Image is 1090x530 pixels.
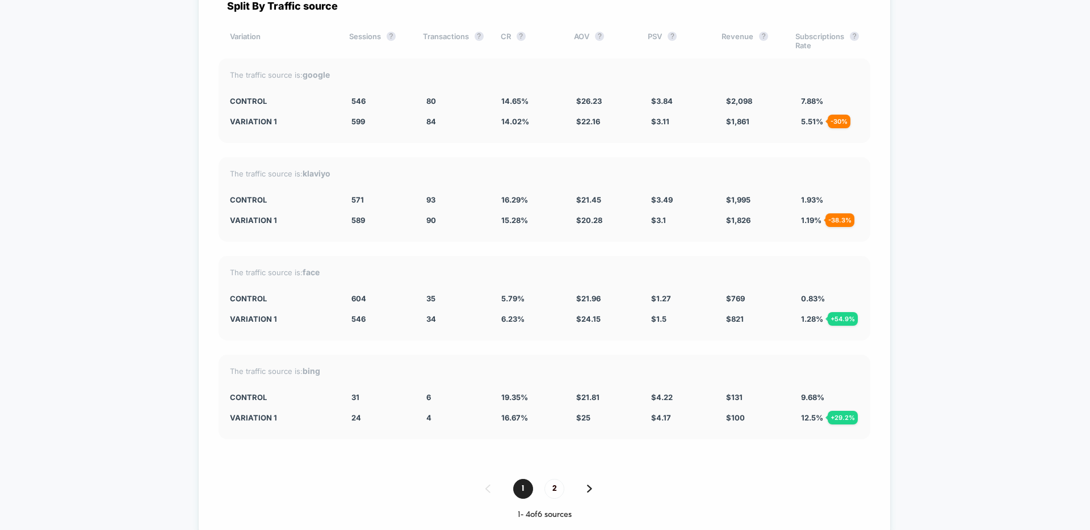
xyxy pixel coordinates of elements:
[513,479,533,499] span: 1
[651,96,673,106] span: $ 3.84
[501,216,528,225] span: 15.28 %
[587,485,592,493] img: pagination forward
[303,169,330,178] strong: klaviyo
[501,294,525,303] span: 5.79 %
[576,117,600,126] span: $ 22.16
[351,393,359,402] span: 31
[651,413,671,422] span: $ 4.17
[230,294,334,303] div: CONTROL
[828,312,858,326] div: + 54.9 %
[303,366,320,376] strong: bing
[825,213,854,227] div: - 38.3 %
[501,96,529,106] span: 14.65 %
[501,393,528,402] span: 19.35 %
[651,216,666,225] span: $ 3.1
[426,294,435,303] span: 35
[726,96,752,106] span: $ 2,098
[648,32,705,50] div: PSV
[801,393,824,402] span: 9.68 %
[651,294,671,303] span: $ 1.27
[722,32,778,50] div: Revenue
[351,117,365,126] span: 599
[651,393,673,402] span: $ 4.22
[850,32,859,41] button: ?
[501,314,525,323] span: 6.23 %
[544,479,564,499] span: 2
[651,314,666,323] span: $ 1.5
[351,216,365,225] span: 589
[574,32,631,50] div: AOV
[303,70,330,79] strong: google
[230,413,334,422] div: Variation 1
[726,117,749,126] span: $ 1,861
[726,216,751,225] span: $ 1,826
[426,393,431,402] span: 6
[801,413,823,422] span: 12.5 %
[668,32,677,41] button: ?
[230,169,859,178] div: The traffic source is:
[651,117,669,126] span: $ 3.11
[230,96,334,106] div: CONTROL
[230,267,859,277] div: The traffic source is:
[517,32,526,41] button: ?
[576,413,590,422] span: $ 25
[426,314,436,323] span: 34
[230,314,334,323] div: Variation 1
[501,117,529,126] span: 14.02 %
[351,195,364,204] span: 571
[351,96,366,106] span: 546
[651,195,673,204] span: $ 3.49
[426,216,436,225] span: 90
[828,115,850,128] div: - 30 %
[426,96,436,106] span: 80
[501,413,528,422] span: 16.67 %
[230,70,859,79] div: The traffic source is:
[351,294,366,303] span: 604
[349,32,406,50] div: Sessions
[423,32,484,50] div: Transactions
[387,32,396,41] button: ?
[726,294,745,303] span: $ 769
[351,413,361,422] span: 24
[828,411,858,424] div: + 29.2 %
[801,117,823,126] span: 5.51 %
[801,294,825,303] span: 0.83 %
[475,32,484,41] button: ?
[501,32,557,50] div: CR
[726,314,744,323] span: $ 821
[726,195,751,204] span: $ 1,995
[230,32,332,50] div: Variation
[351,314,366,323] span: 546
[303,267,320,277] strong: face
[426,195,435,204] span: 93
[230,195,334,204] div: CONTROL
[576,96,602,106] span: $ 26.23
[595,32,604,41] button: ?
[801,216,821,225] span: 1.19 %
[230,117,334,126] div: Variation 1
[576,314,601,323] span: $ 24.15
[501,195,528,204] span: 16.29 %
[576,393,599,402] span: $ 21.81
[219,510,870,520] div: 1 - 4 of 6 sources
[230,216,334,225] div: Variation 1
[426,117,436,126] span: 84
[230,366,859,376] div: The traffic source is:
[801,96,823,106] span: 7.88 %
[759,32,768,41] button: ?
[426,413,431,422] span: 4
[795,32,859,50] div: Subscriptions Rate
[726,393,743,402] span: $ 131
[726,413,745,422] span: $ 100
[230,393,334,402] div: CONTROL
[576,294,601,303] span: $ 21.96
[576,195,601,204] span: $ 21.45
[801,195,823,204] span: 1.93 %
[576,216,602,225] span: $ 20.28
[801,314,823,323] span: 1.28 %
